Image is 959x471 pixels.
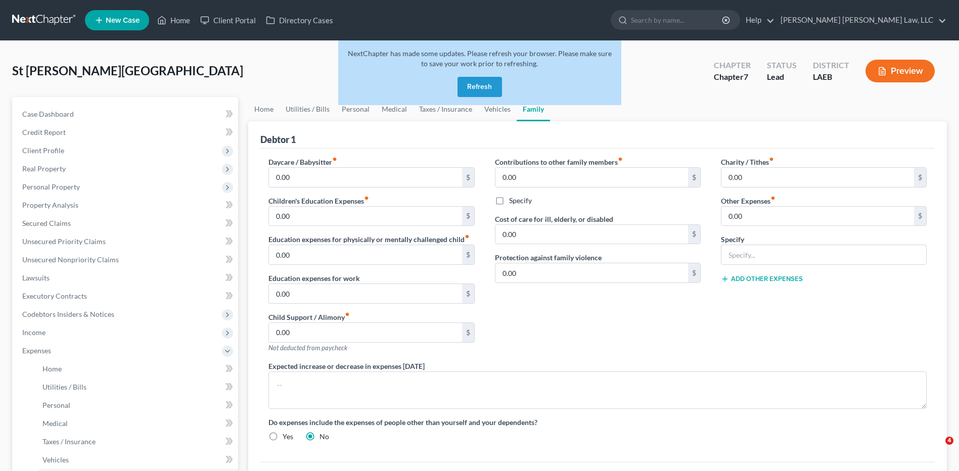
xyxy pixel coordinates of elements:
label: No [319,432,329,442]
button: Refresh [458,77,502,97]
label: Cost of care for ill, elderly, or disabled [495,214,613,224]
input: Search by name... [631,11,723,29]
span: Medical [42,419,68,428]
div: LAEB [813,71,849,83]
i: fiber_manual_record [770,196,775,201]
span: Lawsuits [22,273,50,282]
a: Lawsuits [14,269,238,287]
span: NextChapter has made some updates. Please refresh your browser. Please make sure to save your wor... [348,49,612,68]
span: Not deducted from paycheck [268,344,347,352]
a: Personal [34,396,238,414]
label: Expected increase or decrease in expenses [DATE] [268,361,425,371]
a: Unsecured Priority Claims [14,232,238,251]
span: Real Property [22,164,66,173]
label: Education expenses for work [268,273,360,284]
label: Specify [721,234,744,245]
a: Taxes / Insurance [34,433,238,451]
input: -- [721,207,914,226]
div: District [813,60,849,71]
label: Daycare / Babysitter [268,157,337,167]
span: New Case [106,17,140,24]
input: -- [269,168,462,187]
div: $ [462,207,474,226]
input: -- [269,323,462,342]
input: -- [721,168,914,187]
div: $ [688,263,700,282]
span: Vehicles [42,455,69,464]
span: Unsecured Nonpriority Claims [22,255,119,264]
a: Client Portal [195,11,261,29]
a: Medical [34,414,238,433]
div: Debtor 1 [260,133,296,146]
a: [PERSON_NAME] [PERSON_NAME] Law, LLC [775,11,946,29]
span: Executory Contracts [22,292,87,300]
label: Protection against family violence [495,252,602,263]
a: Help [741,11,774,29]
div: $ [914,168,926,187]
span: Personal [42,401,70,409]
div: Chapter [714,71,751,83]
a: Personal [336,97,376,121]
input: -- [495,168,688,187]
span: 4 [945,437,953,445]
button: Preview [865,60,935,82]
span: Secured Claims [22,219,71,227]
input: -- [269,245,462,264]
iframe: Intercom live chat [925,437,949,461]
div: $ [462,245,474,264]
a: Case Dashboard [14,105,238,123]
div: $ [688,168,700,187]
span: Income [22,328,45,337]
span: Property Analysis [22,201,78,209]
a: Directory Cases [261,11,338,29]
label: Specify [509,196,532,206]
div: $ [462,168,474,187]
div: Lead [767,71,797,83]
a: Home [34,360,238,378]
div: $ [914,207,926,226]
label: Contributions to other family members [495,157,623,167]
label: Do expenses include the expenses of people other than yourself and your dependents? [268,417,927,428]
a: Secured Claims [14,214,238,232]
i: fiber_manual_record [364,196,369,201]
a: Unsecured Nonpriority Claims [14,251,238,269]
span: Credit Report [22,128,66,136]
label: Other Expenses [721,196,775,206]
span: Case Dashboard [22,110,74,118]
div: Chapter [714,60,751,71]
a: Credit Report [14,123,238,142]
a: Home [152,11,195,29]
div: Status [767,60,797,71]
i: fiber_manual_record [618,157,623,162]
input: Specify... [721,245,926,264]
i: fiber_manual_record [332,157,337,162]
a: Executory Contracts [14,287,238,305]
span: Unsecured Priority Claims [22,237,106,246]
span: Utilities / Bills [42,383,86,391]
label: Yes [283,432,293,442]
label: Child Support / Alimony [268,312,350,322]
i: fiber_manual_record [769,157,774,162]
i: fiber_manual_record [345,312,350,317]
span: 7 [744,72,748,81]
input: -- [495,263,688,282]
span: Codebtors Insiders & Notices [22,310,114,318]
a: Utilities / Bills [280,97,336,121]
i: fiber_manual_record [465,234,470,239]
input: -- [269,284,462,303]
div: $ [462,284,474,303]
span: Expenses [22,346,51,355]
label: Education expenses for physically or mentally challenged child [268,234,470,245]
a: Property Analysis [14,196,238,214]
a: Vehicles [34,451,238,469]
span: Personal Property [22,182,80,191]
input: -- [495,225,688,244]
a: Home [248,97,280,121]
span: Home [42,364,62,373]
div: $ [462,323,474,342]
a: Utilities / Bills [34,378,238,396]
span: St [PERSON_NAME][GEOGRAPHIC_DATA] [12,63,243,78]
input: -- [269,207,462,226]
label: Charity / Tithes [721,157,774,167]
button: Add Other Expenses [721,275,803,283]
